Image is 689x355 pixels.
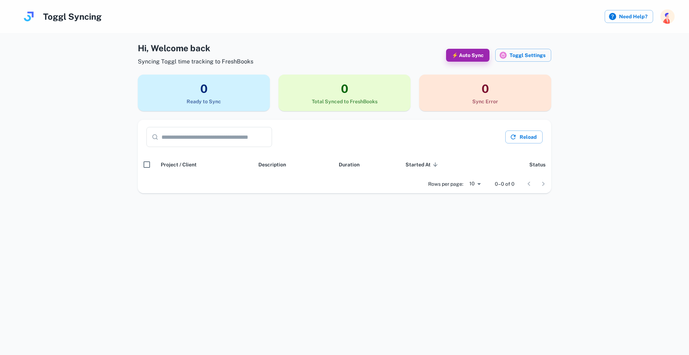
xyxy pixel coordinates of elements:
[446,49,489,62] button: ⚡ Auto Sync
[339,160,360,169] span: Duration
[161,160,197,169] span: Project / Client
[138,42,253,55] h4: Hi , Welcome back
[660,9,675,24] img: photoURL
[138,57,253,66] span: Syncing Toggl time tracking to FreshBooks
[495,180,515,188] p: 0–0 of 0
[500,52,507,59] img: Toggl icon
[466,179,483,189] div: 10
[43,10,102,23] h4: Toggl Syncing
[138,80,270,98] h3: 0
[22,9,36,24] img: logo.svg
[138,154,551,175] div: scrollable content
[495,49,551,62] button: Toggl iconToggl Settings
[505,131,543,143] button: Reload
[138,98,270,105] h6: Ready to Sync
[258,160,286,169] span: Description
[406,160,440,169] span: Started At
[278,80,411,98] h3: 0
[605,10,653,23] label: Need Help?
[529,160,545,169] span: Status
[419,80,551,98] h3: 0
[278,98,411,105] h6: Total Synced to FreshBooks
[419,98,551,105] h6: Sync Error
[428,180,463,188] p: Rows per page:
